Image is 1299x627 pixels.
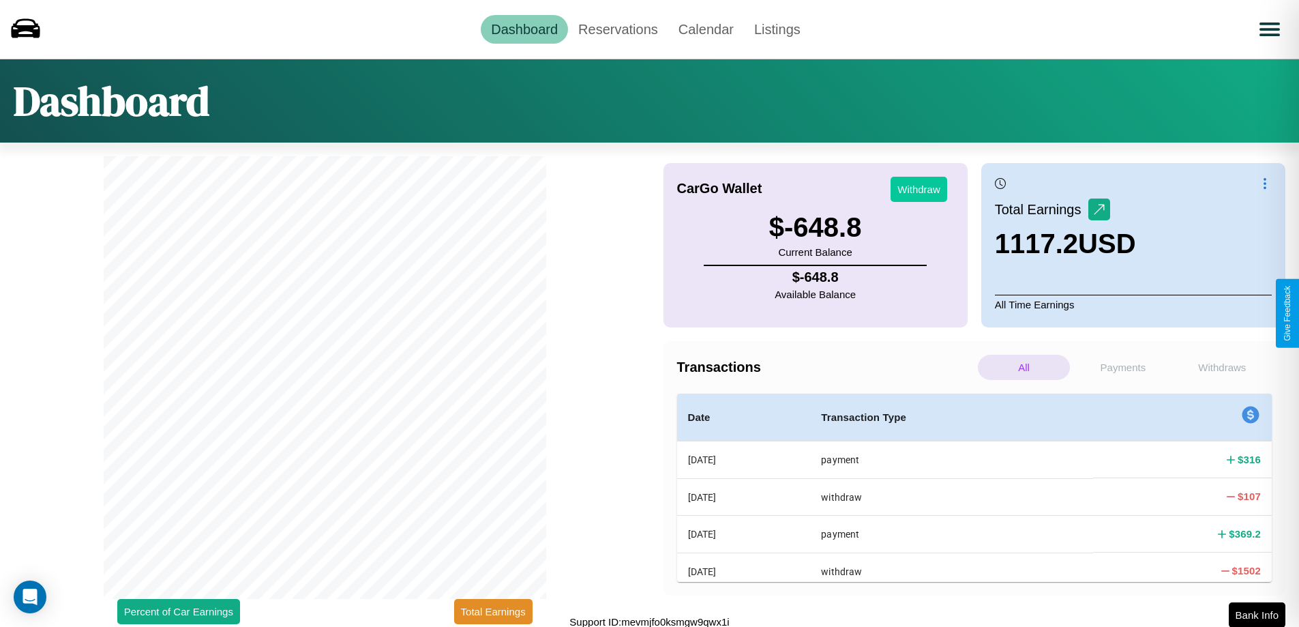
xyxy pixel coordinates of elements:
h4: $ -648.8 [775,269,856,285]
p: All Time Earnings [995,295,1272,314]
h4: Transactions [677,360,974,375]
th: withdraw [810,553,1093,589]
div: Open Intercom Messenger [14,581,46,613]
h4: $ 316 [1238,452,1261,467]
h4: $ 369.2 [1229,527,1261,541]
h4: Date [688,409,800,426]
h3: 1117.2 USD [995,229,1136,259]
button: Percent of Car Earnings [117,599,240,624]
h4: $ 1502 [1232,564,1261,578]
div: Give Feedback [1283,286,1292,341]
th: [DATE] [677,553,811,589]
h1: Dashboard [14,73,209,129]
p: Withdraws [1176,355,1268,380]
a: Dashboard [481,15,568,44]
th: payment [810,516,1093,553]
a: Calendar [668,15,744,44]
a: Reservations [568,15,668,44]
th: [DATE] [677,441,811,479]
button: Withdraw [891,177,947,202]
p: Total Earnings [995,197,1088,222]
h4: Transaction Type [821,409,1082,426]
button: Total Earnings [454,599,533,624]
h3: $ -648.8 [769,212,862,243]
th: [DATE] [677,516,811,553]
p: All [978,355,1070,380]
p: Available Balance [775,285,856,304]
p: Current Balance [769,243,862,261]
th: [DATE] [677,478,811,515]
h4: CarGo Wallet [677,181,762,196]
th: withdraw [810,478,1093,515]
button: Open menu [1251,10,1289,48]
h4: $ 107 [1238,489,1261,504]
p: Payments [1077,355,1169,380]
a: Listings [744,15,811,44]
th: payment [810,441,1093,479]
